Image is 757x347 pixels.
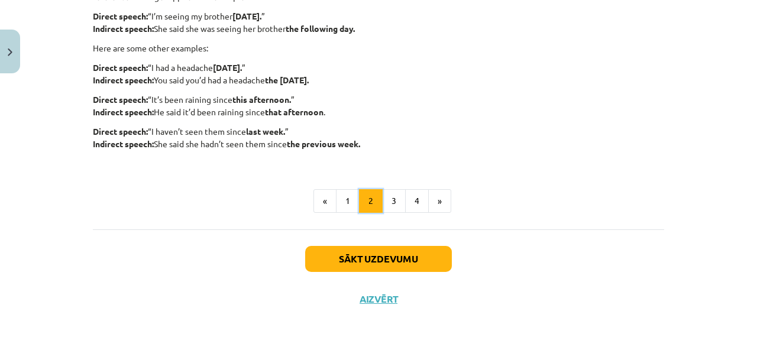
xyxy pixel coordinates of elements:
[93,106,154,117] strong: Indirect speech:
[359,189,383,213] button: 2
[93,125,664,163] p: “I haven’t seen them since ” She said she hadn’t seen them since
[305,246,452,272] button: Sākt uzdevumu
[265,74,309,85] strong: the [DATE].
[93,61,664,86] p: “I had a headache ” You said you’d had a headache
[382,189,406,213] button: 3
[265,106,323,117] strong: that afternoon
[93,189,664,213] nav: Page navigation example
[93,62,148,73] strong: Direct speech:
[93,10,664,35] p: “I’m seeing my brother ” She said she was seeing her brother
[356,293,401,305] button: Aizvērt
[8,48,12,56] img: icon-close-lesson-0947bae3869378f0d4975bcd49f059093ad1ed9edebbc8119c70593378902aed.svg
[93,74,154,85] strong: Indirect speech:
[93,11,148,21] strong: Direct speech:
[313,189,337,213] button: «
[405,189,429,213] button: 4
[93,93,664,118] p: “It’s been raining since ” He said it’d been raining since .
[286,23,355,34] strong: the following day.
[93,138,154,149] strong: Indirect speech:
[93,94,148,105] strong: Direct speech:
[428,189,451,213] button: »
[287,138,360,149] strong: the previous week.
[213,62,242,73] strong: [DATE].
[93,42,664,54] p: Here are some other examples:
[232,11,261,21] strong: [DATE].
[93,126,148,137] strong: Direct speech:
[232,94,291,105] strong: this afternoon.
[336,189,360,213] button: 1
[93,23,154,34] strong: Indirect speech:
[246,126,285,137] strong: last week.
